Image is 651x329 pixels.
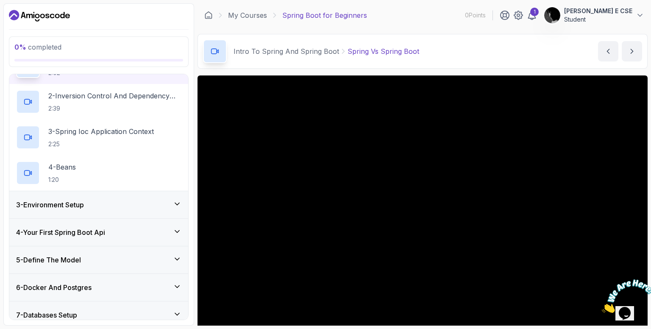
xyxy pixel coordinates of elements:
p: 0 Points [465,11,486,20]
img: Chat attention grabber [3,3,56,37]
iframe: chat widget [598,276,651,316]
p: Spring Vs Spring Boot [348,46,419,56]
h3: 4 - Your First Spring Boot Api [16,227,105,237]
p: [PERSON_NAME] E CSE [564,7,632,15]
p: 2:39 [48,104,181,113]
a: Dashboard [9,9,70,22]
h3: 3 - Environment Setup [16,200,84,210]
p: Intro To Spring And Spring Boot [234,46,339,56]
button: previous content [598,41,618,61]
button: next content [622,41,642,61]
div: 1 [530,8,539,16]
button: 7-Databases Setup [9,301,188,329]
button: 2-Inversion Control And Dependency Injection2:39 [16,90,181,114]
p: 2:25 [48,140,154,148]
a: Dashboard [204,11,213,20]
p: 3 - Spring Ioc Application Context [48,126,154,137]
button: 4-Beans1:20 [16,161,181,185]
h3: 6 - Docker And Postgres [16,282,92,293]
span: 0 % [14,43,26,51]
p: Spring Boot for Beginners [282,10,367,20]
p: Student [564,15,632,24]
iframe: 1 - Spring vs Spring Boot [198,75,648,329]
a: 1 [527,10,537,20]
button: 3-Spring Ioc Application Context2:25 [16,125,181,149]
p: 4 - Beans [48,162,76,172]
h3: 5 - Define The Model [16,255,81,265]
p: 2 - Inversion Control And Dependency Injection [48,91,181,101]
a: My Courses [228,10,267,20]
button: 3-Environment Setup [9,191,188,218]
button: 5-Define The Model [9,246,188,273]
p: 1:20 [48,176,76,184]
button: 6-Docker And Postgres [9,274,188,301]
span: completed [14,43,61,51]
button: 4-Your First Spring Boot Api [9,219,188,246]
h3: 7 - Databases Setup [16,310,77,320]
img: user profile image [544,7,560,23]
button: user profile image[PERSON_NAME] E CSEStudent [544,7,644,24]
